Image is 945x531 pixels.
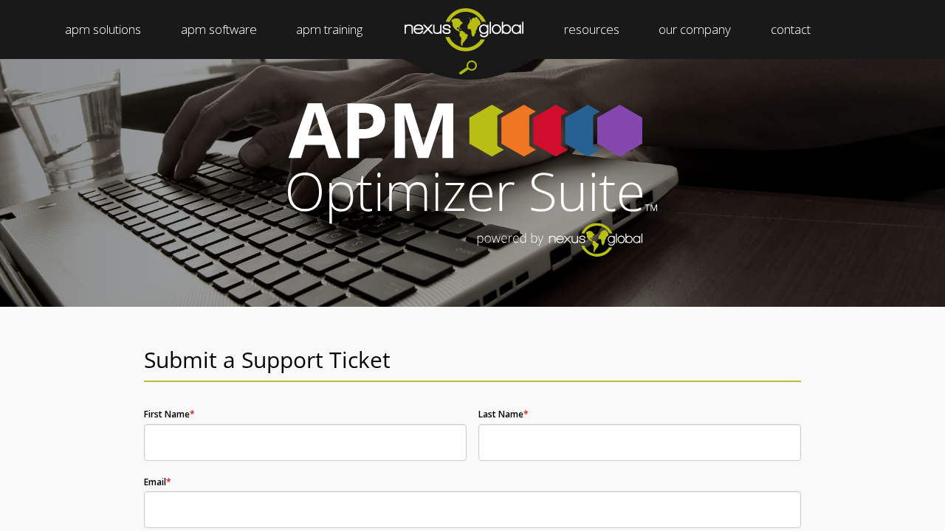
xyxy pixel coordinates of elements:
span: First Name [144,408,190,420]
h2: Submit a Support Ticket [144,347,801,372]
span: Last Name [478,408,523,420]
span: Email [144,476,166,488]
img: APM Suite Logo White Text [288,103,657,257]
